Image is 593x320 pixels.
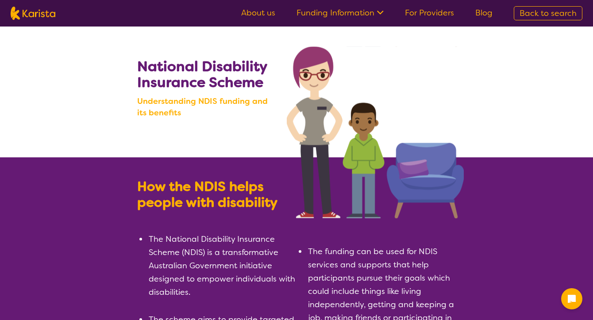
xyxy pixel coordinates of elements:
[137,95,278,118] b: Understanding NDIS funding and its benefits
[296,8,384,18] a: Funding Information
[514,6,582,20] a: Back to search
[405,8,454,18] a: For Providers
[475,8,493,18] a: Blog
[137,57,267,91] b: National Disability Insurance Scheme
[520,8,577,19] span: Back to search
[11,7,55,20] img: Karista logo
[137,178,277,211] b: How the NDIS helps people with disability
[148,232,296,299] li: The National Disability Insurance Scheme (NDIS) is a transformative Australian Government initiat...
[287,46,464,218] img: Search NDIS services with Karista
[241,8,275,18] a: About us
